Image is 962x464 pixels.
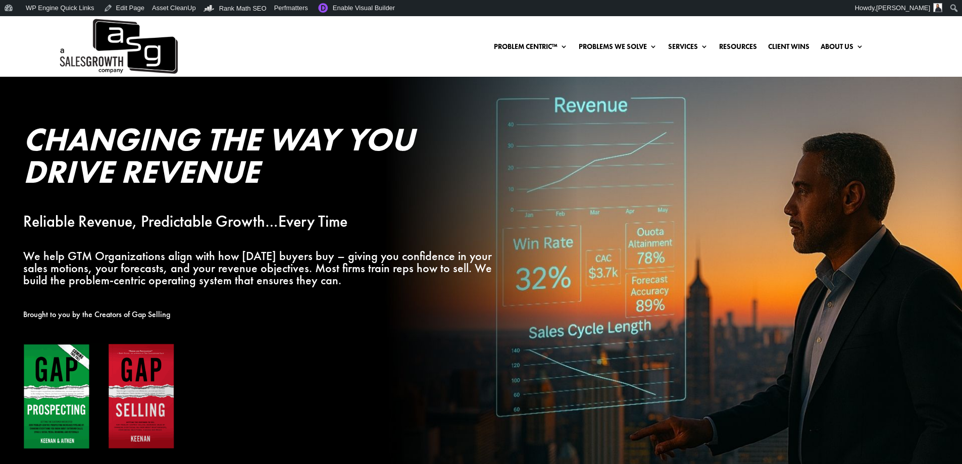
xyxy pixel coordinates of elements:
h2: Changing the Way You Drive Revenue [23,123,497,193]
p: We help GTM Organizations align with how [DATE] buyers buy – giving you confidence in your sales ... [23,250,497,286]
p: Brought to you by the Creators of Gap Selling [23,308,497,321]
span: Rank Math SEO [219,5,267,12]
span: [PERSON_NAME] [876,4,930,12]
p: Reliable Revenue, Predictable Growth…Every Time [23,216,497,228]
img: Gap Books [23,343,175,450]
